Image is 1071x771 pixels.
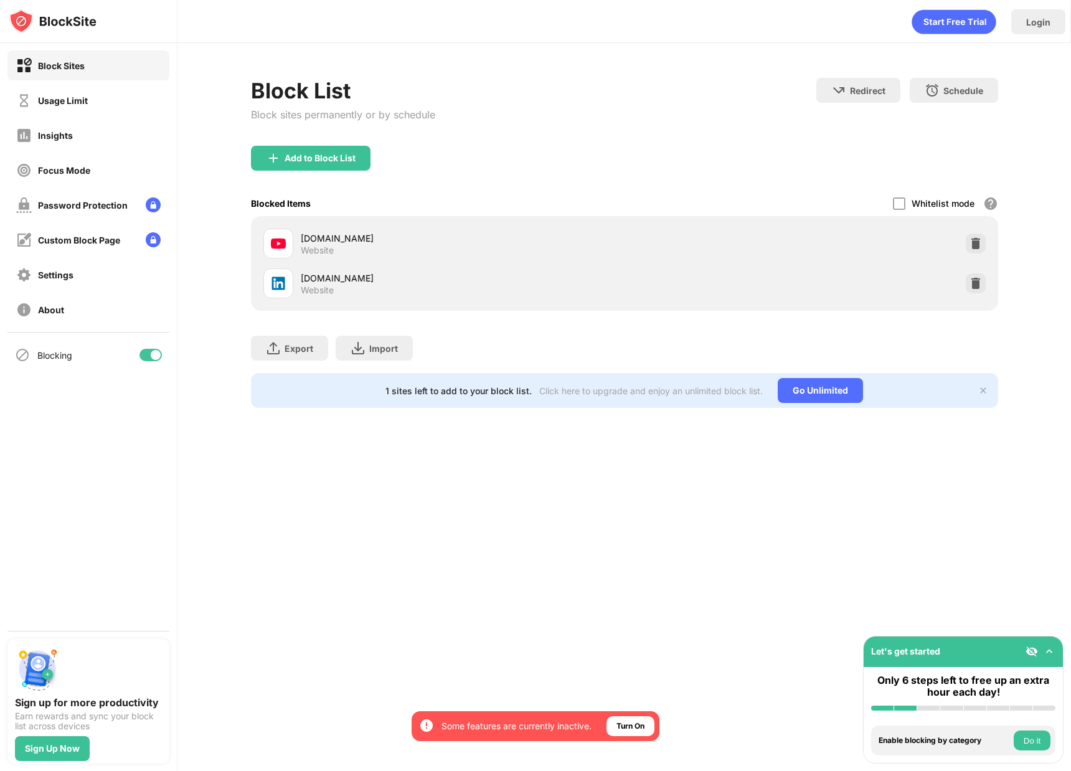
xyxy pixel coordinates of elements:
[251,108,435,121] div: Block sites permanently or by schedule
[38,235,120,245] div: Custom Block Page
[301,272,625,285] div: [DOMAIN_NAME]
[38,60,85,71] div: Block Sites
[271,236,286,251] img: favicons
[1043,645,1055,658] img: omni-setup-toggle.svg
[38,305,64,315] div: About
[1026,17,1050,27] div: Login
[16,163,32,178] img: focus-off.svg
[146,232,161,247] img: lock-menu.svg
[38,270,73,280] div: Settings
[871,674,1055,698] div: Only 6 steps left to free up an extra hour each day!
[38,95,88,106] div: Usage Limit
[251,198,311,209] div: Blocked Items
[301,285,334,296] div: Website
[285,153,356,163] div: Add to Block List
[1014,731,1050,750] button: Do it
[879,736,1011,745] div: Enable blocking by category
[419,718,434,733] img: error-circle-white.svg
[16,232,32,248] img: customize-block-page-off.svg
[871,646,940,656] div: Let's get started
[15,348,30,362] img: blocking-icon.svg
[385,385,532,396] div: 1 sites left to add to your block list.
[441,720,592,732] div: Some features are currently inactive.
[850,85,885,96] div: Redirect
[16,267,32,283] img: settings-off.svg
[943,85,983,96] div: Schedule
[912,198,974,209] div: Whitelist mode
[1026,645,1038,658] img: eye-not-visible.svg
[978,385,988,395] img: x-button.svg
[301,232,625,245] div: [DOMAIN_NAME]
[539,385,763,396] div: Click here to upgrade and enjoy an unlimited block list.
[16,302,32,318] img: about-off.svg
[16,128,32,143] img: insights-off.svg
[778,378,863,403] div: Go Unlimited
[912,9,996,34] div: animation
[616,720,644,732] div: Turn On
[271,276,286,291] img: favicons
[369,343,398,354] div: Import
[25,744,80,754] div: Sign Up Now
[285,343,313,354] div: Export
[301,245,334,256] div: Website
[9,9,97,34] img: logo-blocksite.svg
[16,197,32,213] img: password-protection-off.svg
[251,78,435,103] div: Block List
[16,93,32,108] img: time-usage-off.svg
[15,696,162,709] div: Sign up for more productivity
[38,165,90,176] div: Focus Mode
[38,130,73,141] div: Insights
[15,711,162,731] div: Earn rewards and sync your block list across devices
[146,197,161,212] img: lock-menu.svg
[37,350,72,361] div: Blocking
[16,58,32,73] img: block-on.svg
[38,200,128,210] div: Password Protection
[15,646,60,691] img: push-signup.svg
